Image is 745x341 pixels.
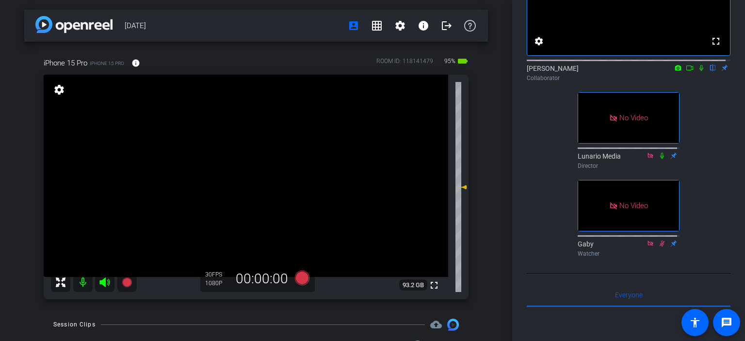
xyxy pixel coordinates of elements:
div: Session Clips [53,320,96,329]
mat-icon: fullscreen [710,35,722,47]
span: 93.2 GB [399,279,427,291]
img: app-logo [35,16,113,33]
mat-icon: 0 dB [455,181,467,193]
mat-icon: info [131,59,140,67]
span: No Video [619,201,648,210]
div: Gaby [578,239,680,258]
span: iPhone 15 Pro [90,60,124,67]
mat-icon: info [418,20,429,32]
div: [PERSON_NAME] [527,64,730,82]
mat-icon: settings [394,20,406,32]
div: 30 [205,271,229,278]
div: Watcher [578,249,680,258]
span: No Video [619,114,648,122]
span: Destinations for your clips [430,319,442,330]
div: ROOM ID: 118141479 [376,57,433,71]
img: Session clips [447,319,459,330]
div: Lunario Media [578,151,680,170]
mat-icon: fullscreen [428,279,440,291]
div: Director [578,162,680,170]
span: Everyone [615,292,643,298]
mat-icon: settings [533,35,545,47]
span: iPhone 15 Pro [44,58,87,68]
span: FPS [212,271,222,278]
div: 00:00:00 [229,271,294,287]
span: [DATE] [125,16,342,35]
div: Collaborator [527,74,730,82]
span: 95% [443,53,457,69]
mat-icon: grid_on [371,20,383,32]
div: 1080P [205,279,229,287]
mat-icon: accessibility [689,317,701,328]
mat-icon: cloud_upload [430,319,442,330]
mat-icon: settings [52,84,66,96]
mat-icon: battery_std [457,55,469,67]
mat-icon: account_box [348,20,359,32]
mat-icon: logout [441,20,453,32]
mat-icon: flip [707,63,719,72]
mat-icon: message [721,317,732,328]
